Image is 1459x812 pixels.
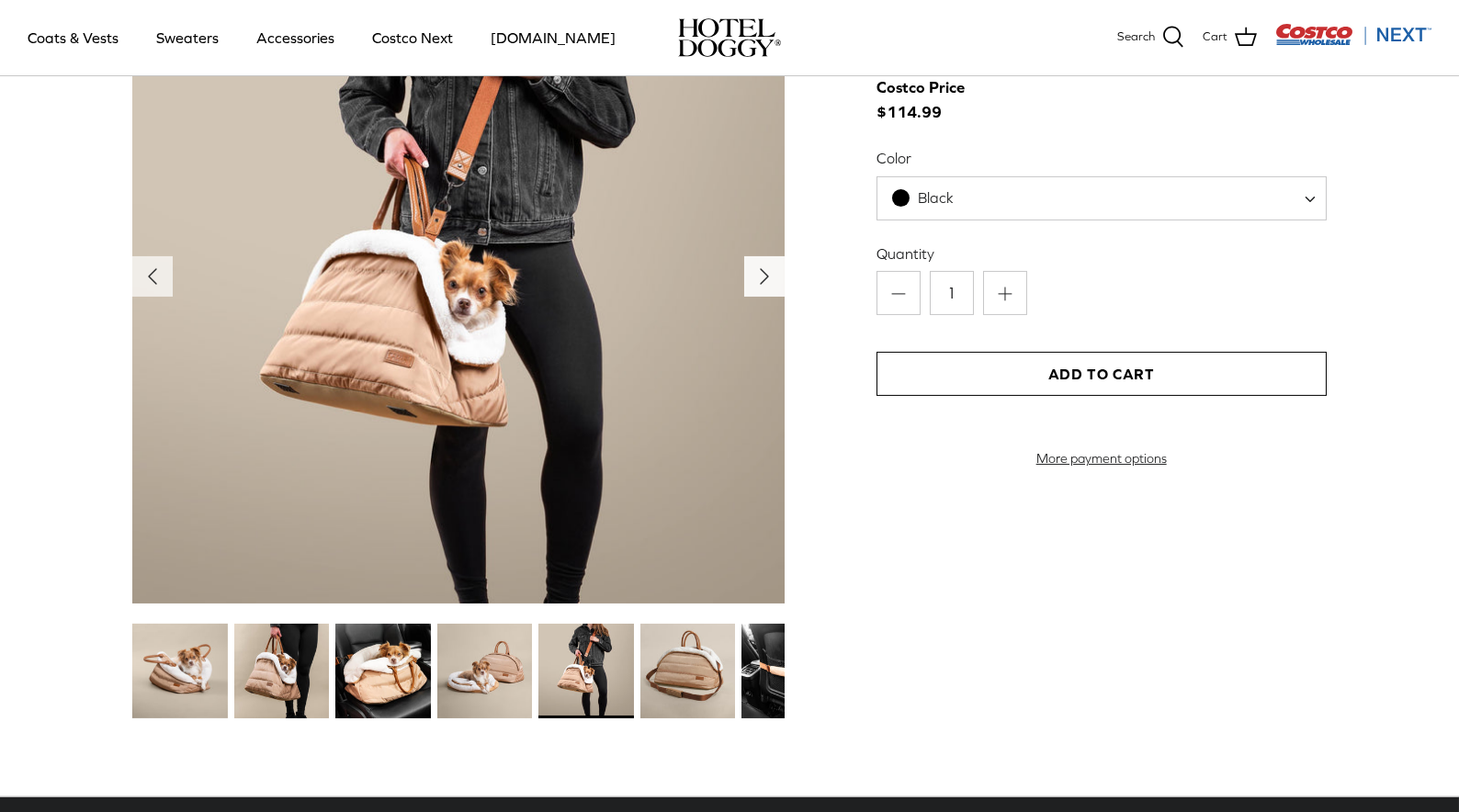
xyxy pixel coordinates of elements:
[678,18,781,57] a: hoteldoggy.com hoteldoggycom
[877,75,965,100] div: Costco Price
[1275,35,1431,49] a: Visit Costco Next
[877,243,1327,264] label: Quantity
[1275,23,1431,46] img: Costco Next
[877,451,1327,467] a: More payment options
[918,189,954,206] span: Black
[356,6,469,69] a: Costco Next
[1203,28,1227,47] span: Cart
[877,75,983,125] span: $114.99
[1203,26,1257,50] a: Cart
[744,256,785,297] button: Next
[877,148,1327,168] label: Color
[678,18,781,57] img: hoteldoggycom
[335,624,430,718] img: small dog in a tan dog carrier on a black seat in the car
[1117,28,1155,47] span: Search
[140,6,235,69] a: Sweaters
[877,352,1327,396] button: Add to Cart
[132,256,173,297] button: Previous
[11,6,135,69] a: Coats & Vests
[877,176,1327,220] span: Black
[240,6,351,69] a: Accessories
[877,188,991,208] span: Black
[930,271,974,315] input: Quantity
[474,6,632,69] a: [DOMAIN_NAME]
[1117,26,1184,50] a: Search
